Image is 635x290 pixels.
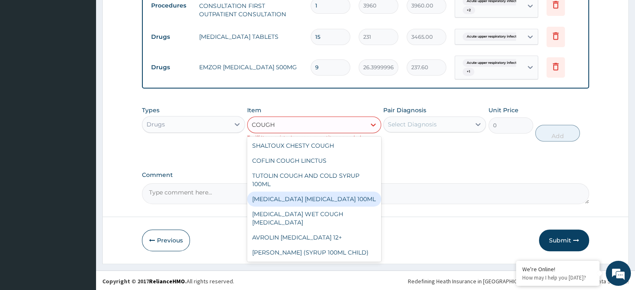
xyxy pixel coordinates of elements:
label: Types [142,107,159,114]
span: We're online! [48,90,115,174]
div: Select Diagnosis [388,120,437,129]
button: Submit [539,229,589,251]
div: UNIPLEX COUGH SYRUP 100ML [247,260,381,275]
span: Acute upper respiratory infect... [463,59,523,67]
span: Acute upper respiratory infect... [463,33,523,41]
button: Previous [142,229,190,251]
div: [PERSON_NAME] (SYRUP 100ML CHILD) [247,245,381,260]
div: [MEDICAL_DATA] [MEDICAL_DATA] 100ML [247,192,381,207]
td: Drugs [147,60,195,75]
div: Drugs [147,120,165,129]
div: Redefining Heath Insurance in [GEOGRAPHIC_DATA] using Telemedicine and Data Science! [408,277,629,285]
div: Minimize live chat window [137,4,157,24]
button: Add [535,125,580,141]
strong: Copyright © 2017 . [102,277,187,285]
span: + 2 [463,6,475,15]
td: [MEDICAL_DATA] TABLETS [195,28,306,45]
img: d_794563401_company_1708531726252_794563401 [15,42,34,63]
label: Pair Diagnosis [383,106,426,114]
label: Item [247,106,261,114]
span: + 1 [463,68,474,76]
textarea: Type your message and hit 'Enter' [4,198,159,227]
div: TUTOLIN COUGH AND COLD SYRUP 100ML [247,168,381,192]
label: Comment [142,171,589,179]
div: AVROLIN [MEDICAL_DATA] 12+ [247,230,381,245]
div: SHALTOUX CHESTY COUGH [247,138,381,153]
div: Chat with us now [43,47,140,58]
small: Tariff Item exists, Increase quantity as needed [247,134,361,141]
p: How may I help you today? [522,274,593,281]
label: Unit Price [488,106,519,114]
td: EMZOR [MEDICAL_DATA] 500MG [195,59,306,76]
div: We're Online! [522,265,593,273]
td: Drugs [147,29,195,45]
a: RelianceHMO [149,277,185,285]
div: COFLIN COUGH LINCTUS [247,153,381,168]
div: [MEDICAL_DATA] WET COUGH [MEDICAL_DATA] [247,207,381,230]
